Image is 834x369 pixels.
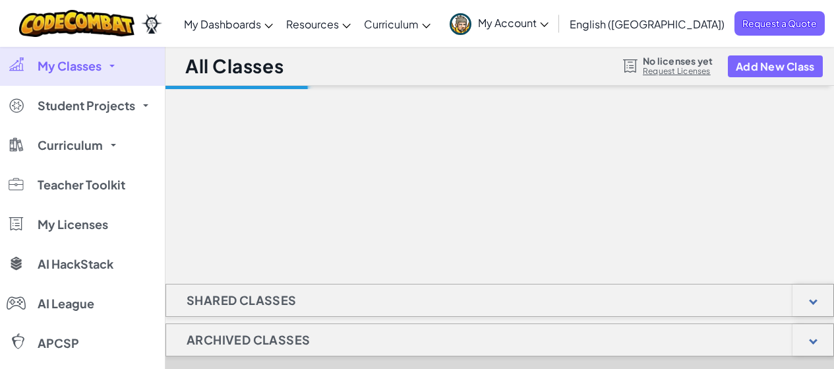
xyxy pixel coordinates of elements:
[38,298,94,310] span: AI League
[38,258,113,270] span: AI HackStack
[38,179,125,191] span: Teacher Toolkit
[570,17,725,31] span: English ([GEOGRAPHIC_DATA])
[38,60,102,72] span: My Classes
[280,6,357,42] a: Resources
[185,53,283,79] h1: All Classes
[357,6,437,42] a: Curriculum
[166,323,330,356] h1: Archived Classes
[643,66,713,77] a: Request Licenses
[450,13,471,35] img: avatar
[364,17,419,31] span: Curriculum
[443,3,555,44] a: My Account
[478,16,549,30] span: My Account
[141,14,162,34] img: Ozaria
[19,10,134,37] img: CodeCombat logo
[286,17,339,31] span: Resources
[643,55,713,66] span: No licenses yet
[166,284,317,317] h1: Shared Classes
[177,6,280,42] a: My Dashboards
[728,55,823,77] button: Add New Class
[38,218,108,230] span: My Licenses
[734,11,825,36] a: Request a Quote
[184,17,261,31] span: My Dashboards
[38,139,103,151] span: Curriculum
[563,6,731,42] a: English ([GEOGRAPHIC_DATA])
[38,100,135,112] span: Student Projects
